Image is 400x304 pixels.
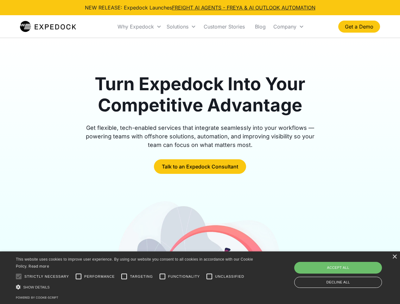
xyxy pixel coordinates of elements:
[167,23,188,30] div: Solutions
[164,16,199,37] div: Solutions
[154,159,246,174] a: Talk to an Expedock Consultant
[168,274,200,279] span: Functionality
[16,296,58,299] a: Powered by cookie-script
[117,23,154,30] div: Why Expedock
[115,16,164,37] div: Why Expedock
[29,264,49,269] a: Read more
[16,284,255,290] div: Show details
[273,23,296,30] div: Company
[199,16,250,37] a: Customer Stories
[215,274,244,279] span: Unclassified
[79,123,322,149] div: Get flexible, tech-enabled services that integrate seamlessly into your workflows — powering team...
[250,16,271,37] a: Blog
[79,73,322,116] h1: Turn Expedock Into Your Competitive Advantage
[23,285,50,289] span: Show details
[20,20,76,33] img: Expedock Logo
[271,16,307,37] div: Company
[84,274,115,279] span: Performance
[130,274,153,279] span: Targeting
[20,20,76,33] a: home
[24,274,69,279] span: Strictly necessary
[295,236,400,304] iframe: Chat Widget
[172,4,315,11] a: FREIGHT AI AGENTS - FREYA & AI OUTLOOK AUTOMATION
[338,21,380,33] a: Get a Demo
[16,257,253,269] span: This website uses cookies to improve user experience. By using our website you consent to all coo...
[85,4,315,11] div: NEW RELEASE: Expedock Launches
